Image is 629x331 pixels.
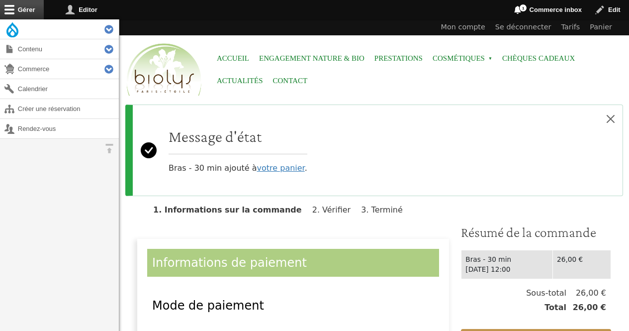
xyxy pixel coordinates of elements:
[273,70,308,92] a: Contact
[257,163,305,173] a: votre panier
[119,19,629,105] header: Entête du site
[99,139,119,158] button: Orientation horizontale
[502,47,575,70] a: Chèques cadeaux
[374,47,423,70] a: Prestations
[566,302,606,314] span: 26,00 €
[169,127,307,174] div: Bras - 30 min ajouté à .
[312,205,359,215] li: Vérifier
[361,205,411,215] li: Terminé
[599,105,623,133] button: Close
[519,4,527,12] span: 1
[465,265,510,273] time: [DATE] 12:00
[553,250,611,279] td: 26,00 €
[436,19,490,35] a: Mon compte
[169,127,307,146] h2: Message d'état
[488,57,492,61] span: »
[141,113,157,188] svg: Success:
[433,47,492,70] span: Cosmétiques
[153,205,310,215] li: Informations sur la commande
[490,19,556,35] a: Se déconnecter
[556,19,585,35] a: Tarifs
[585,19,617,35] a: Panier
[217,47,249,70] a: Accueil
[217,70,263,92] a: Actualités
[259,47,364,70] a: Engagement Nature & Bio
[566,287,606,299] span: 26,00 €
[152,256,307,270] span: Informations de paiement
[544,302,566,314] span: Total
[526,287,566,299] span: Sous-total
[152,299,264,313] span: Mode de paiement
[465,254,548,265] div: Bras - 30 min
[124,42,204,99] img: Accueil
[125,105,623,196] div: Message d'état
[461,224,611,241] h3: Résumé de la commande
